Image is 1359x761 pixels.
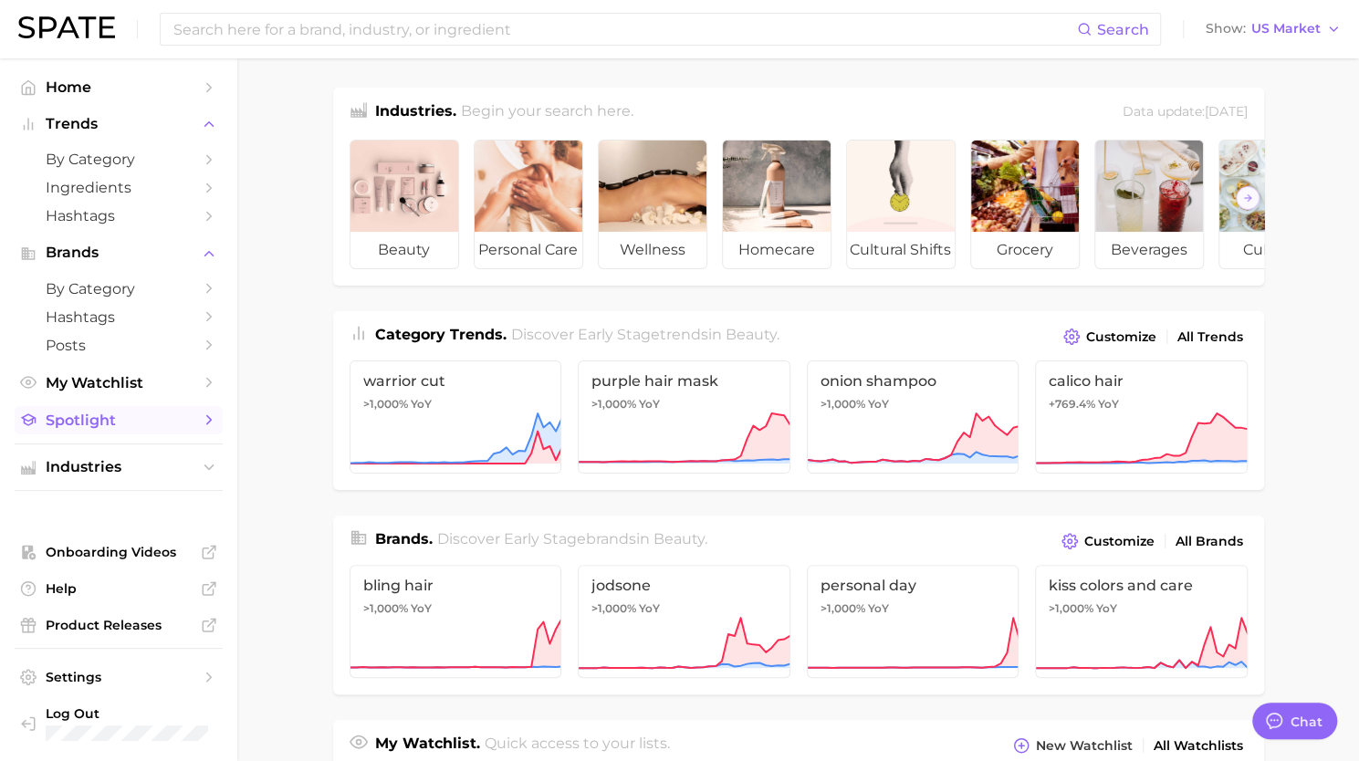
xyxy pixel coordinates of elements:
[639,601,660,616] span: YoY
[1123,100,1248,125] div: Data update: [DATE]
[363,397,408,411] span: >1,000%
[1149,734,1248,758] a: All Watchlists
[1251,24,1321,34] span: US Market
[847,232,955,268] span: cultural shifts
[591,372,777,390] span: purple hair mask
[46,116,192,132] span: Trends
[868,601,889,616] span: YoY
[868,397,889,412] span: YoY
[15,331,223,360] a: Posts
[971,232,1079,268] span: grocery
[1094,140,1204,269] a: beverages
[722,140,831,269] a: homecare
[821,577,1006,594] span: personal day
[1035,565,1248,678] a: kiss colors and care>1,000% YoY
[15,239,223,266] button: Brands
[1219,232,1327,268] span: culinary
[485,733,670,758] h2: Quick access to your lists.
[1177,329,1243,345] span: All Trends
[46,308,192,326] span: Hashtags
[350,360,562,474] a: warrior cut>1,000% YoY
[1086,329,1156,345] span: Customize
[172,14,1077,45] input: Search here for a brand, industry, or ingredient
[363,372,549,390] span: warrior cut
[1173,325,1248,349] a: All Trends
[1049,601,1093,615] span: >1,000%
[46,459,192,475] span: Industries
[15,110,223,138] button: Trends
[15,538,223,566] a: Onboarding Videos
[46,412,192,429] span: Spotlight
[18,16,115,38] img: SPATE
[46,669,192,685] span: Settings
[411,397,432,412] span: YoY
[15,369,223,397] a: My Watchlist
[375,530,433,547] span: Brands .
[46,544,192,560] span: Onboarding Videos
[970,140,1080,269] a: grocery
[1097,21,1149,38] span: Search
[46,580,192,597] span: Help
[1009,733,1136,758] button: New Watchlist
[46,78,192,96] span: Home
[1095,232,1203,268] span: beverages
[15,611,223,639] a: Product Releases
[474,140,583,269] a: personal care
[46,151,192,168] span: by Category
[411,601,432,616] span: YoY
[1059,324,1160,349] button: Customize
[375,326,507,343] span: Category Trends .
[807,565,1019,678] a: personal day>1,000% YoY
[46,617,192,633] span: Product Releases
[1206,24,1246,34] span: Show
[1036,738,1133,754] span: New Watchlist
[726,326,777,343] span: beauty
[46,207,192,224] span: Hashtags
[1049,397,1095,411] span: +769.4%
[1057,528,1158,554] button: Customize
[1084,534,1155,549] span: Customize
[350,565,562,678] a: bling hair>1,000% YoY
[375,100,456,125] h1: Industries.
[15,453,223,481] button: Industries
[578,360,790,474] a: purple hair mask>1,000% YoY
[15,700,223,746] a: Log out. Currently logged in with e-mail rking@bellff.com.
[15,173,223,202] a: Ingredients
[15,406,223,434] a: Spotlight
[578,565,790,678] a: jodsone>1,000% YoY
[821,397,865,411] span: >1,000%
[1171,529,1248,554] a: All Brands
[1049,372,1234,390] span: calico hair
[639,397,660,412] span: YoY
[846,140,956,269] a: cultural shifts
[46,705,208,722] span: Log Out
[1035,360,1248,474] a: calico hair+769.4% YoY
[653,530,705,547] span: beauty
[591,601,636,615] span: >1,000%
[46,374,192,391] span: My Watchlist
[15,575,223,602] a: Help
[46,179,192,196] span: Ingredients
[1236,186,1260,210] button: Scroll Right
[46,280,192,297] span: by Category
[350,140,459,269] a: beauty
[807,360,1019,474] a: onion shampoo>1,000% YoY
[1176,534,1243,549] span: All Brands
[821,601,865,615] span: >1,000%
[15,275,223,303] a: by Category
[821,372,1006,390] span: onion shampoo
[363,577,549,594] span: bling hair
[1218,140,1328,269] a: culinary
[461,100,633,125] h2: Begin your search here.
[599,232,706,268] span: wellness
[1154,738,1243,754] span: All Watchlists
[15,145,223,173] a: by Category
[15,663,223,691] a: Settings
[1201,17,1345,41] button: ShowUS Market
[350,232,458,268] span: beauty
[723,232,831,268] span: homecare
[15,73,223,101] a: Home
[46,337,192,354] span: Posts
[475,232,582,268] span: personal care
[1049,577,1234,594] span: kiss colors and care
